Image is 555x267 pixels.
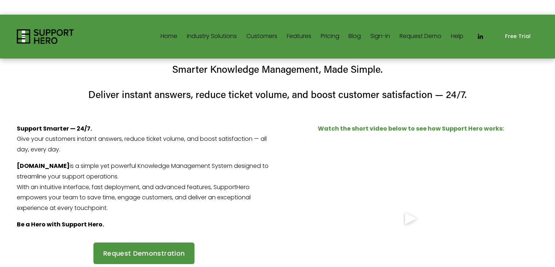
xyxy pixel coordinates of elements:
[161,31,177,42] a: Home
[17,63,539,76] h4: Smarter Knowledge Management, Made Simple.
[451,31,463,42] a: Help
[402,210,420,227] div: Play
[17,220,104,229] strong: Be a Hero with Support Hero.
[17,124,271,155] p: Give your customers instant answers, reduce ticket volume, and boost satisfaction — all day, ever...
[17,29,74,44] img: Support Hero
[497,28,538,45] a: Free Trial
[321,31,339,42] a: Pricing
[400,31,442,42] a: Request Demo
[287,31,311,42] a: Features
[477,33,484,40] a: LinkedIn
[17,162,70,170] strong: [DOMAIN_NAME]
[246,31,277,42] a: Customers
[370,31,390,42] a: Sign-in
[187,31,237,42] a: folder dropdown
[93,242,194,264] a: Request Demonstration
[187,31,237,42] span: Industry Solutions
[17,124,92,133] strong: Support Smarter — 24/7.
[318,124,504,133] strong: Watch the short video below to see how Support Hero works:
[17,161,271,214] p: is a simple yet powerful Knowledge Management System designed to streamline your support operatio...
[348,31,361,42] a: Blog
[17,88,539,101] h4: Deliver instant answers, reduce ticket volume, and boost customer satisfaction — 24/7.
